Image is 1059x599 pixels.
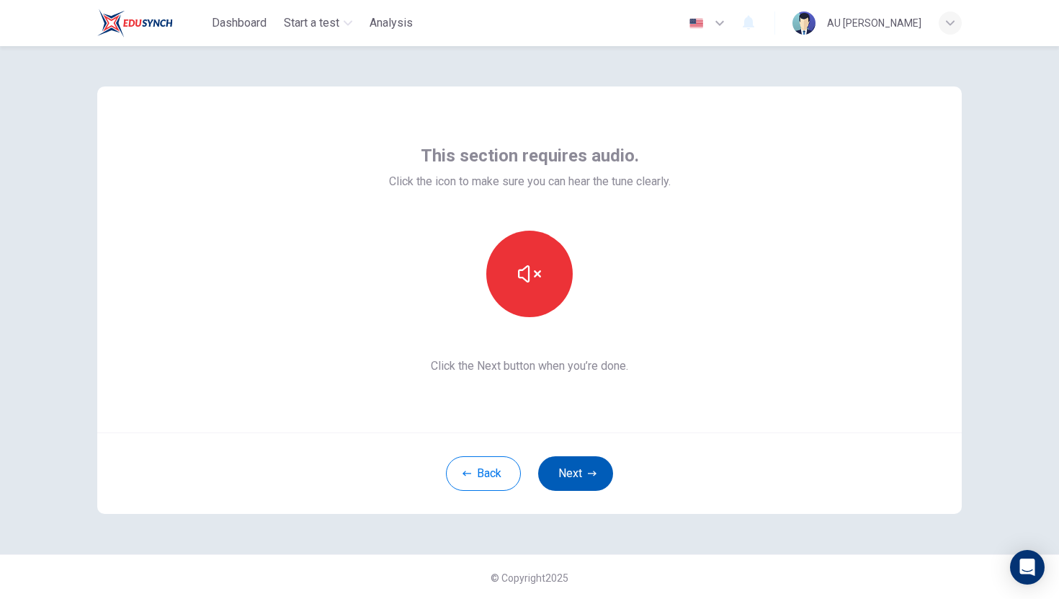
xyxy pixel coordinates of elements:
[206,10,272,36] button: Dashboard
[278,10,358,36] button: Start a test
[212,14,267,32] span: Dashboard
[97,9,173,37] img: EduSynch logo
[364,10,419,36] button: Analysis
[389,358,671,375] span: Click the Next button when you’re done.
[421,144,639,167] span: This section requires audio.
[97,9,206,37] a: EduSynch logo
[687,18,705,29] img: en
[446,456,521,491] button: Back
[370,14,413,32] span: Analysis
[364,10,419,36] div: You need a license to access this content
[1010,550,1045,585] div: Open Intercom Messenger
[538,456,613,491] button: Next
[284,14,339,32] span: Start a test
[792,12,816,35] img: Profile picture
[491,572,568,584] span: © Copyright 2025
[827,14,921,32] div: AU [PERSON_NAME]
[389,173,671,190] span: Click the icon to make sure you can hear the tune clearly.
